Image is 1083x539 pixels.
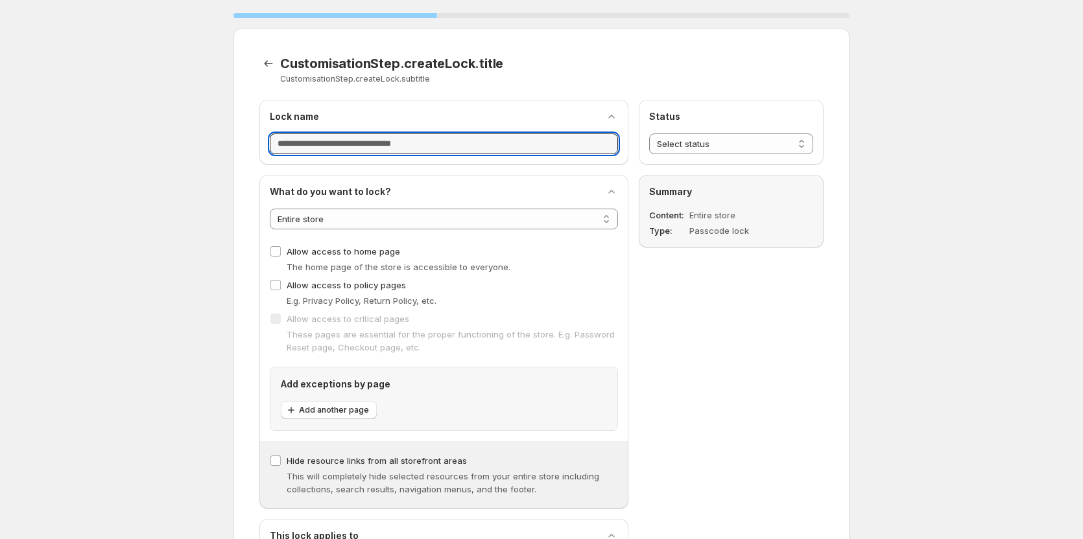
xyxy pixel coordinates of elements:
[270,185,391,198] h2: What do you want to lock?
[287,329,615,352] span: These pages are essential for the proper functioning of the store. E.g. Password Reset page, Chec...
[287,246,400,257] span: Allow access to home page
[280,56,503,71] span: CustomisationStep.createLock.title
[689,224,780,237] dd: Passcode lock
[287,455,467,466] span: Hide resource links from all storefront areas
[280,74,661,84] p: CustomisationStep.createLock.subtitle
[287,314,409,324] span: Allow access to critical pages
[689,209,780,222] dd: Entire store
[287,280,406,290] span: Allow access to policy pages
[281,401,377,419] button: Add another page
[649,224,687,237] dt: Type :
[299,405,369,415] span: Add another page
[281,378,607,391] h2: Add exceptions by page
[649,110,813,123] h2: Status
[287,295,436,306] span: E.g. Privacy Policy, Return Policy, etc.
[270,110,319,123] h2: Lock name
[649,209,687,222] dt: Content :
[649,185,813,198] h2: Summary
[259,54,278,73] button: CustomisationStep.backToTemplates
[287,262,510,272] span: The home page of the store is accessible to everyone.
[287,471,599,494] span: This will completely hide selected resources from your entire store including collections, search...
